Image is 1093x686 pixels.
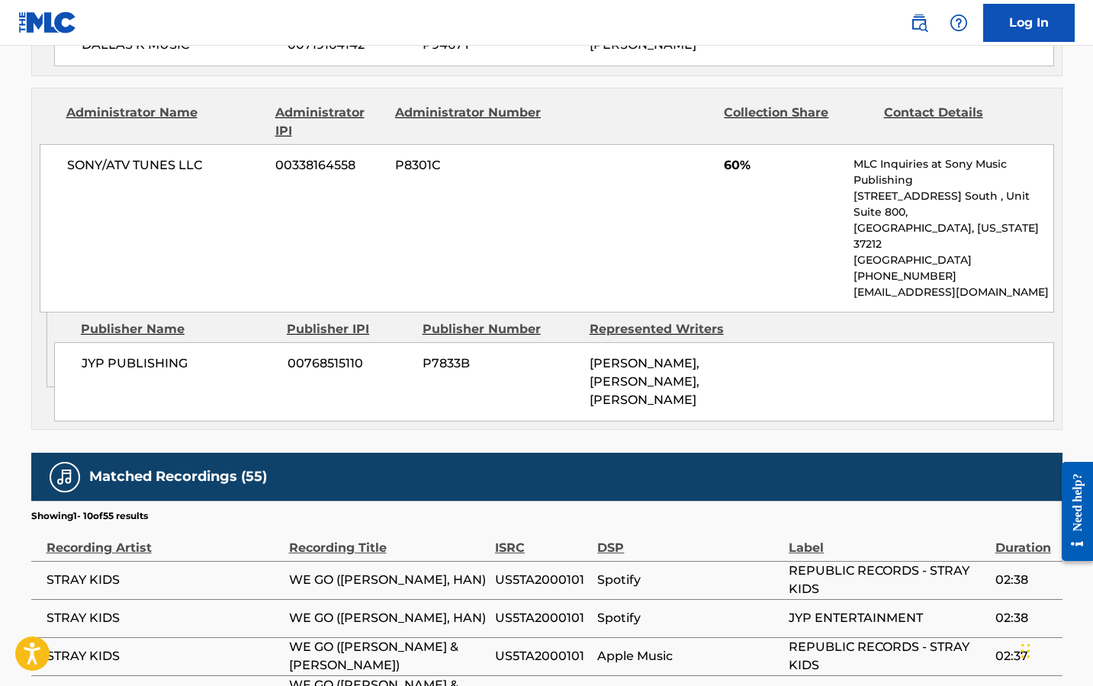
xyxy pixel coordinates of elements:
span: Apple Music [597,647,781,665]
span: 00768515110 [288,354,411,373]
span: [PERSON_NAME], [PERSON_NAME], [PERSON_NAME] [590,356,699,407]
p: MLC Inquiries at Sony Music Publishing [854,156,1053,188]
span: STRAY KIDS [47,571,281,589]
p: [GEOGRAPHIC_DATA], [US_STATE] 37212 [854,220,1053,252]
div: Administrator IPI [275,104,384,140]
div: Duration [995,523,1055,557]
div: Administrator Number [395,104,543,140]
h5: Matched Recordings (55) [89,468,267,486]
span: JYP ENTERTAINMENT [789,609,987,627]
p: [EMAIL_ADDRESS][DOMAIN_NAME] [854,284,1053,300]
span: WE GO ([PERSON_NAME], HAN) [289,571,487,589]
span: SONY/ATV TUNES LLC [67,156,265,175]
span: 02:38 [995,571,1055,589]
span: JYP PUBLISHING [82,354,276,373]
span: Spotify [597,609,781,627]
span: WE GO ([PERSON_NAME], HAN) [289,609,487,627]
img: help [950,14,968,32]
span: 00338164558 [275,156,384,175]
div: Publisher Number [423,320,578,338]
div: Contact Details [884,104,1032,140]
div: ISRC [495,523,590,557]
iframe: Resource Center [1050,450,1093,573]
p: [PHONE_NUMBER] [854,268,1053,284]
div: Collection Share [724,104,872,140]
a: Log In [983,4,1075,42]
span: WE GO ([PERSON_NAME] & [PERSON_NAME]) [289,638,487,675]
span: 02:37 [995,647,1055,665]
span: STRAY KIDS [47,647,281,665]
img: MLC Logo [18,11,77,34]
img: search [910,14,928,32]
iframe: Chat Widget [1017,613,1093,686]
span: [PERSON_NAME] [590,37,696,52]
span: STRAY KIDS [47,609,281,627]
div: Drag [1021,628,1030,674]
a: Public Search [904,8,934,38]
div: Label [789,523,987,557]
span: P8301C [395,156,543,175]
div: DSP [597,523,781,557]
div: Represented Writers [590,320,745,338]
div: Recording Title [289,523,487,557]
span: 60% [724,156,842,175]
div: Publisher IPI [287,320,411,338]
div: Publisher Name [81,320,275,338]
span: US5TA2000101 [495,647,590,665]
div: Help [944,8,974,38]
span: P7833B [423,354,578,373]
img: Matched Recordings [56,468,74,486]
span: REPUBLIC RECORDS - STRAY KIDS [789,562,987,598]
span: Spotify [597,571,781,589]
p: [STREET_ADDRESS] South , Unit Suite 800, [854,188,1053,220]
div: Administrator Name [66,104,264,140]
span: US5TA2000101 [495,571,590,589]
div: Recording Artist [47,523,281,557]
p: [GEOGRAPHIC_DATA] [854,252,1053,268]
span: 02:38 [995,609,1055,627]
span: US5TA2000101 [495,609,590,627]
span: REPUBLIC RECORDS - STRAY KIDS [789,638,987,675]
p: Showing 1 - 10 of 55 results [31,509,148,523]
